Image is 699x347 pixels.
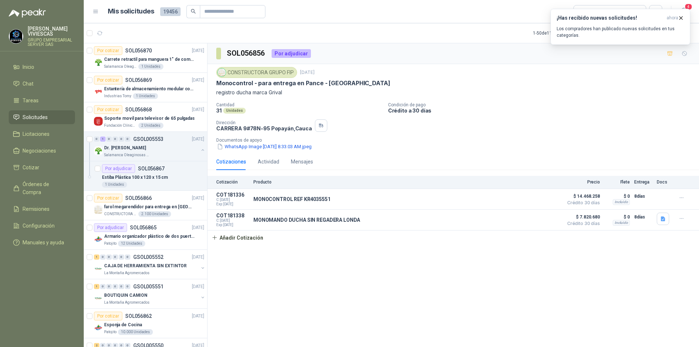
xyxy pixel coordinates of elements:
[23,130,50,138] span: Licitaciones
[104,115,195,122] p: Soporte movil para televisor de 65 pulgadas
[104,263,187,269] p: CAJA DE HERRAMIENTA SIN EXTINTOR
[9,236,75,249] a: Manuales y ayuda
[9,127,75,141] a: Licitaciones
[84,102,207,132] a: Por cotizarSOL056868[DATE] Company LogoSoporte movil para televisor de 65 pulgadasFundación Clíni...
[667,15,678,21] span: ahora
[23,180,68,196] span: Órdenes de Compra
[118,241,145,247] div: 12 Unidades
[253,196,331,202] p: MONOCONTROL REF KR4035551
[125,314,152,319] p: SOL056862
[119,284,124,289] div: 0
[138,166,165,171] p: SOL056867
[84,43,207,73] a: Por cotizarSOL056870[DATE] Company LogoCarrete retractil para manguera 1" de combustibleSalamanca...
[9,202,75,216] a: Remisiones
[533,27,583,39] div: 1 - 50 de 11399
[104,270,150,276] p: La Montaña Agromercados
[118,329,153,335] div: 10.000 Unidades
[106,284,112,289] div: 0
[216,218,249,223] span: C: [DATE]
[125,284,130,289] div: 0
[84,191,207,220] a: Por cotizarSOL056866[DATE] Company Logofarol megarendidor para entrega en [GEOGRAPHIC_DATA]CONSTR...
[216,79,390,87] p: Monocontrol - para entrega en Pance - [GEOGRAPHIC_DATA]
[216,120,312,125] p: Dirección
[102,174,168,181] p: Estiba Plástica 100 x 120 x 15 cm
[138,123,163,129] div: 2 Unidades
[102,182,127,188] div: 1 Unidades
[125,196,152,201] p: SOL056866
[28,38,75,47] p: GRUPO EMPRESARIAL SERVER SAS
[84,220,207,250] a: Por adjudicarSOL056865[DATE] Company LogoArmario organizador plástico de dos puertas de acuerdo a...
[125,78,152,83] p: SOL056869
[388,102,696,107] p: Condición de pago
[9,29,23,43] img: Company Logo
[253,180,559,185] p: Producto
[94,235,103,244] img: Company Logo
[133,93,158,99] div: 1 Unidades
[192,47,204,54] p: [DATE]
[104,86,195,92] p: Estantería de almacenamiento modular con organizadores abiertos
[94,294,103,303] img: Company Logo
[216,202,249,206] span: Exp: [DATE]
[388,107,696,114] p: Crédito a 30 días
[84,161,207,191] a: Por adjudicarSOL056867Estiba Plástica 100 x 120 x 15 cm1 Unidades
[108,6,154,17] h1: Mis solicitudes
[125,137,130,142] div: 0
[677,5,690,18] button: 4
[550,9,690,45] button: ¡Has recibido nuevas solicitudes!ahora Los compradores han publicado nuevas solicitudes en tus ca...
[216,67,297,78] div: CONSTRUCTORA GRUPO FIP
[130,225,157,230] p: SOL056865
[84,73,207,102] a: Por cotizarSOL056869[DATE] Company LogoEstantería de almacenamiento modular con organizadores abi...
[125,48,152,53] p: SOL056870
[227,48,266,59] h3: SOL056856
[9,110,75,124] a: Solicitudes
[119,255,124,260] div: 0
[218,68,226,76] img: Company Logo
[684,3,692,10] span: 4
[112,255,118,260] div: 0
[125,255,130,260] div: 0
[100,137,106,142] div: 1
[104,64,137,70] p: Salamanca Oleaginosas SAS
[100,255,106,260] div: 0
[216,107,222,114] p: 31
[28,26,75,36] p: [PERSON_NAME] VIVIESCAS
[223,108,246,114] div: Unidades
[9,9,46,17] img: Logo peakr
[216,192,249,198] p: COT181336
[104,93,131,99] p: Industrias Tomy
[94,255,99,260] div: 1
[23,96,39,105] span: Tareas
[94,117,103,126] img: Company Logo
[9,161,75,174] a: Cotizar
[192,283,204,290] p: [DATE]
[94,264,103,273] img: Company Logo
[100,284,106,289] div: 0
[94,46,122,55] div: Por cotizar
[160,7,181,16] span: 19456
[23,205,50,213] span: Remisiones
[104,241,116,247] p: Patojito
[191,9,196,14] span: search
[102,164,135,173] div: Por adjudicar
[216,138,696,143] p: Documentos de apoyo
[94,282,206,305] a: 1 0 0 0 0 0 GSOL005551[DATE] Company LogoBOUTIQUIN CAMIONLa Montaña Agromercados
[133,284,163,289] p: GSOL005551
[9,77,75,91] a: Chat
[9,94,75,107] a: Tareas
[216,198,249,202] span: C: [DATE]
[94,194,122,202] div: Por cotizar
[104,56,195,63] p: Carrete retractil para manguera 1" de combustible
[94,58,103,67] img: Company Logo
[84,309,207,338] a: Por cotizarSOL056862[DATE] Company LogoEsponja de CocinaPatojito10.000 Unidades
[9,60,75,74] a: Inicio
[94,146,103,155] img: Company Logo
[657,180,671,185] p: Docs
[192,136,204,143] p: [DATE]
[23,163,39,171] span: Cotizar
[564,180,600,185] p: Precio
[106,255,112,260] div: 0
[94,137,99,142] div: 0
[216,143,312,150] button: WhatsApp Image [DATE] 8.33.03 AM.jpeg
[104,233,195,240] p: Armario organizador plástico de dos puertas de acuerdo a la imagen adjunta
[634,213,652,221] p: 8 días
